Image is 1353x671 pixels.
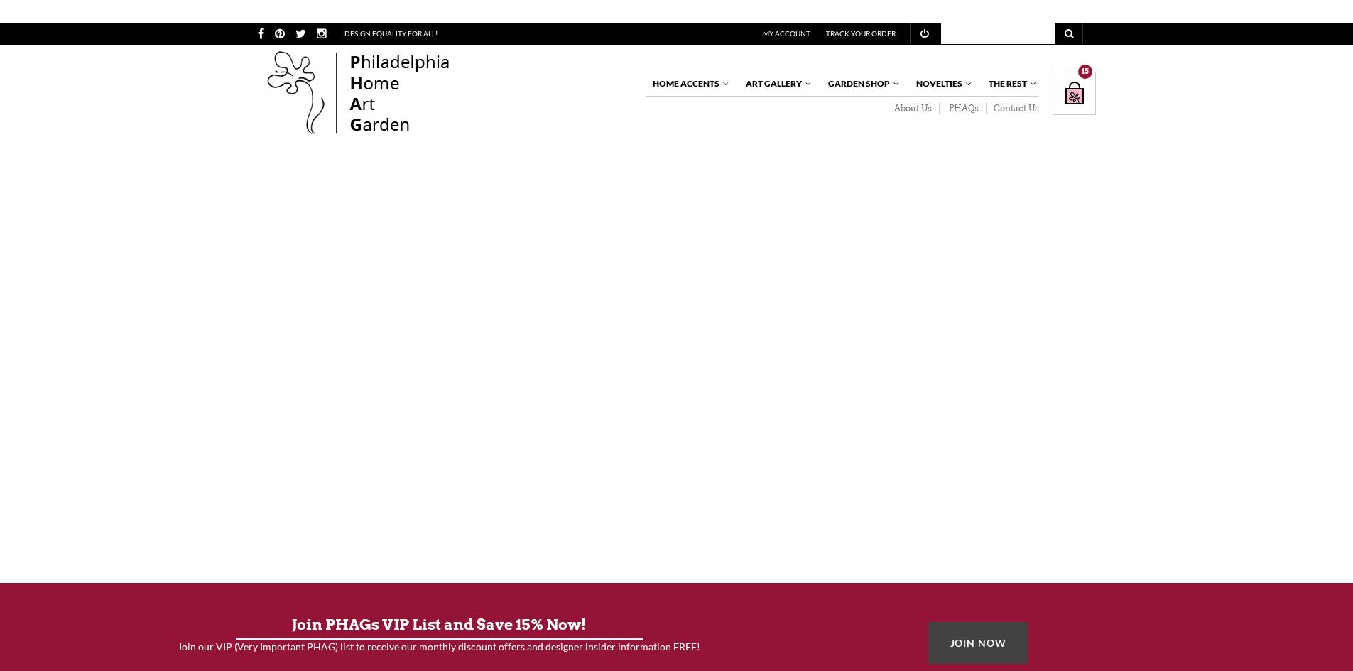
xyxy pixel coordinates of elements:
[821,72,901,96] a: Garden Shop
[982,72,1038,96] a: The Rest
[1078,65,1092,79] div: 15
[928,622,1028,664] a: JOIN NOW
[32,640,847,654] h4: Join our VIP (Very Important PHAG) list to receive our monthly discount offers and designer insid...
[739,72,813,96] a: Art Gallery
[763,29,810,38] a: My Account
[32,611,847,638] h3: Join PHAGs VIP List and Save 15% Now!
[987,103,1039,114] a: Contact Us
[909,72,973,96] a: Novelties
[646,72,730,96] a: Home Accents
[826,29,896,38] a: Track Your Order
[344,23,438,44] span: DESIGN EQUALITY for all!
[885,103,940,114] a: About Us
[940,103,987,114] a: PHAQs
